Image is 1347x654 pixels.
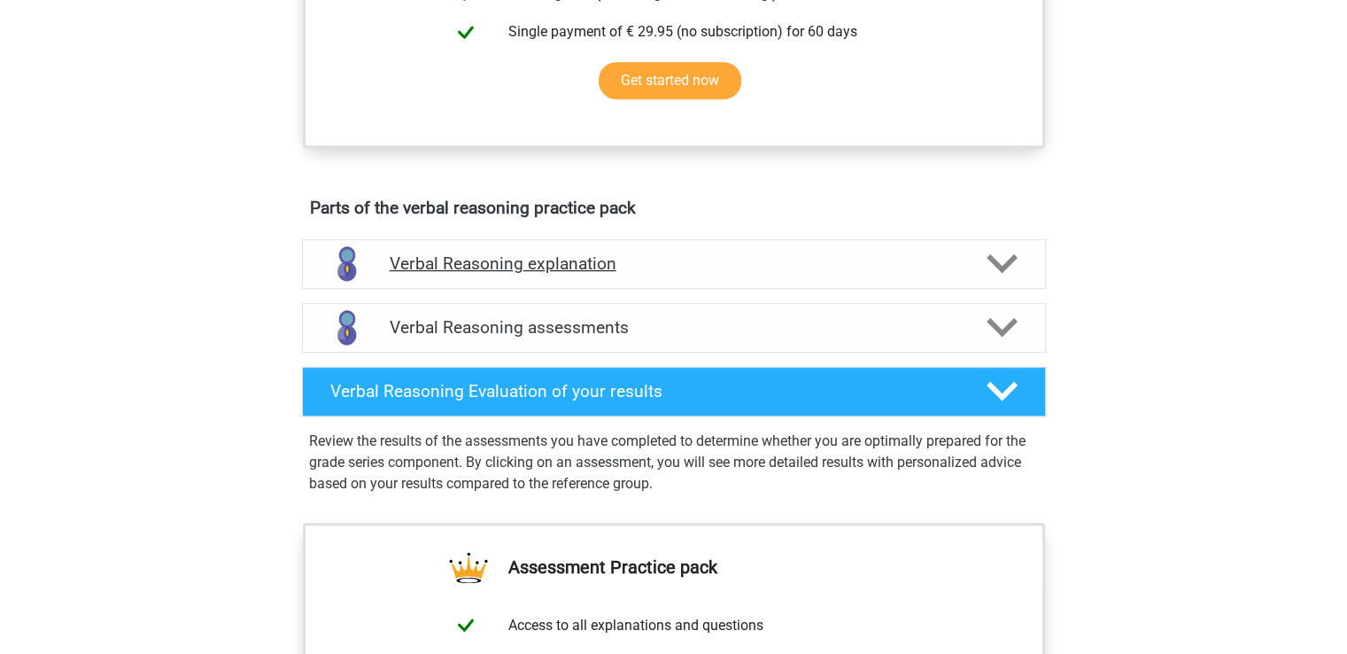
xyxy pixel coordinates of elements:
[390,317,958,338] h4: Verbal Reasoning assessments
[295,239,1053,289] a: explanations Verbal Reasoning explanation
[330,381,958,401] h4: Verbal Reasoning Evaluation of your results
[295,367,1053,417] a: Verbal Reasoning Evaluation of your results
[324,241,369,286] img: verbal reasoning explanations
[295,303,1053,353] a: assessments Verbal Reasoning assessments
[324,305,369,350] img: verbal reasoning assessments
[599,62,741,99] a: Get started now
[309,431,1039,494] p: Review the results of the assessments you have completed to determine whether you are optimally p...
[310,198,1038,218] h4: Parts of the verbal reasoning practice pack
[390,253,958,274] h4: Verbal Reasoning explanation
